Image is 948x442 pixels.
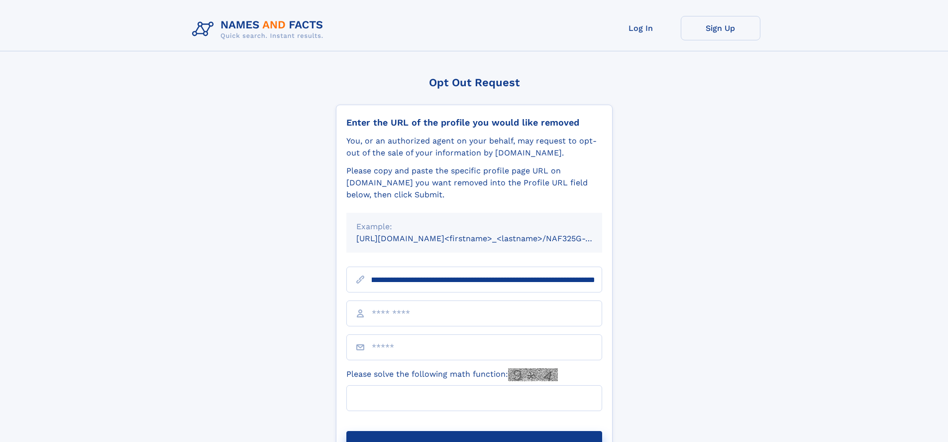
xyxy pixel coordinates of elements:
[346,368,558,381] label: Please solve the following math function:
[188,16,331,43] img: Logo Names and Facts
[356,221,592,233] div: Example:
[346,117,602,128] div: Enter the URL of the profile you would like removed
[346,135,602,159] div: You, or an authorized agent on your behalf, may request to opt-out of the sale of your informatio...
[356,234,621,243] small: [URL][DOMAIN_NAME]<firstname>_<lastname>/NAF325G-xxxxxxxx
[601,16,681,40] a: Log In
[336,76,613,89] div: Opt Out Request
[346,165,602,201] div: Please copy and paste the specific profile page URL on [DOMAIN_NAME] you want removed into the Pr...
[681,16,760,40] a: Sign Up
